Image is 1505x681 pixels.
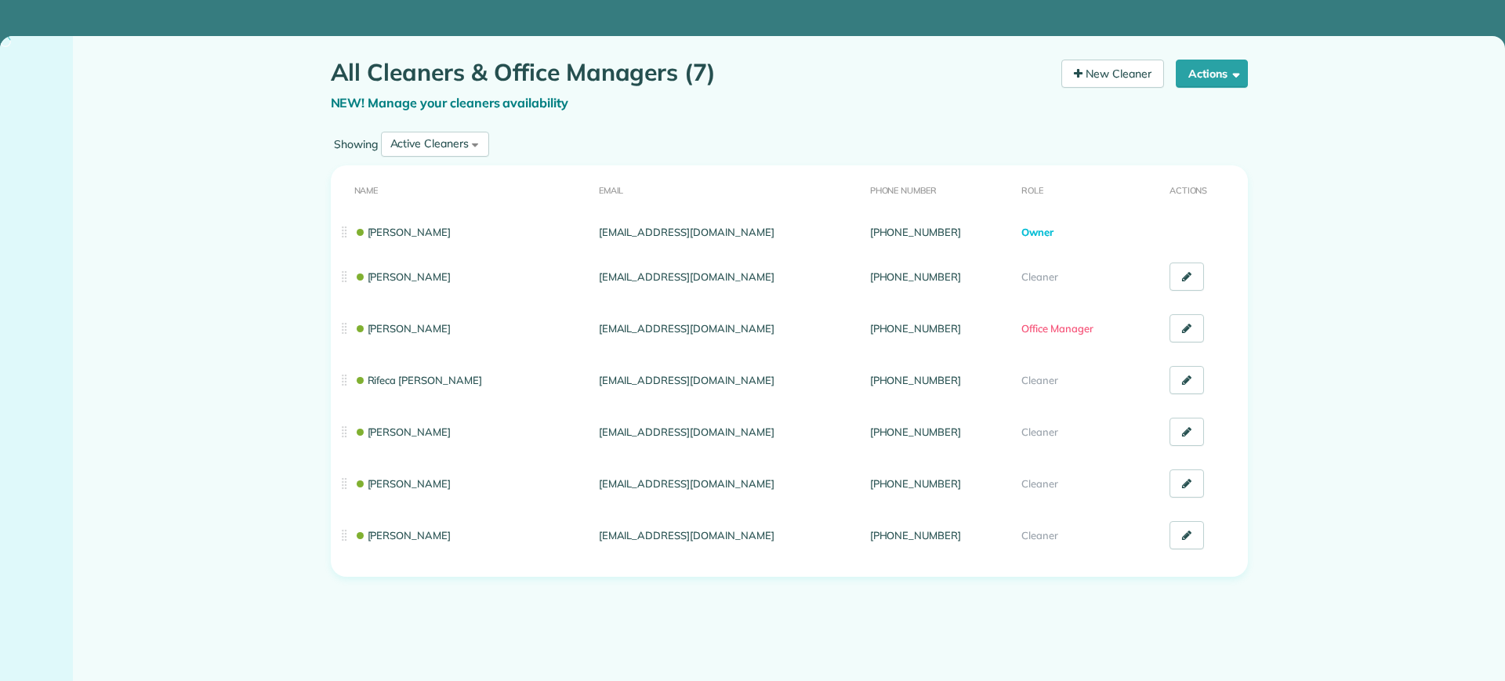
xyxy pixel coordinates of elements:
div: Active Cleaners [390,136,469,152]
td: [EMAIL_ADDRESS][DOMAIN_NAME] [593,406,864,458]
th: Role [1015,165,1162,213]
th: Phone number [864,165,1016,213]
td: [EMAIL_ADDRESS][DOMAIN_NAME] [593,458,864,509]
a: [PHONE_NUMBER] [870,529,961,542]
h1: All Cleaners & Office Managers (7) [331,60,1050,85]
span: Office Manager [1021,322,1093,335]
span: Cleaner [1021,529,1058,542]
label: Showing [331,136,381,152]
a: [PHONE_NUMBER] [870,322,961,335]
a: [PERSON_NAME] [354,226,451,238]
td: [EMAIL_ADDRESS][DOMAIN_NAME] [593,354,864,406]
td: [EMAIL_ADDRESS][DOMAIN_NAME] [593,509,864,561]
th: Actions [1163,165,1248,213]
span: Cleaner [1021,426,1058,438]
button: Actions [1176,60,1248,88]
a: [PHONE_NUMBER] [870,374,961,386]
a: NEW! Manage your cleaners availability [331,95,569,110]
td: [EMAIL_ADDRESS][DOMAIN_NAME] [593,302,864,354]
a: New Cleaner [1061,60,1164,88]
th: Name [331,165,593,213]
a: [PHONE_NUMBER] [870,426,961,438]
span: Cleaner [1021,374,1058,386]
span: Cleaner [1021,477,1058,490]
a: [PERSON_NAME] [354,477,451,490]
a: Rifeca [PERSON_NAME] [354,374,482,386]
a: [PHONE_NUMBER] [870,226,961,238]
a: [PHONE_NUMBER] [870,477,961,490]
td: [EMAIL_ADDRESS][DOMAIN_NAME] [593,213,864,252]
a: [PERSON_NAME] [354,322,451,335]
span: Cleaner [1021,270,1058,283]
a: [PERSON_NAME] [354,426,451,438]
a: [PHONE_NUMBER] [870,270,961,283]
th: Email [593,165,864,213]
a: [PERSON_NAME] [354,270,451,283]
td: [EMAIL_ADDRESS][DOMAIN_NAME] [593,251,864,302]
a: [PERSON_NAME] [354,529,451,542]
span: Owner [1021,226,1053,238]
